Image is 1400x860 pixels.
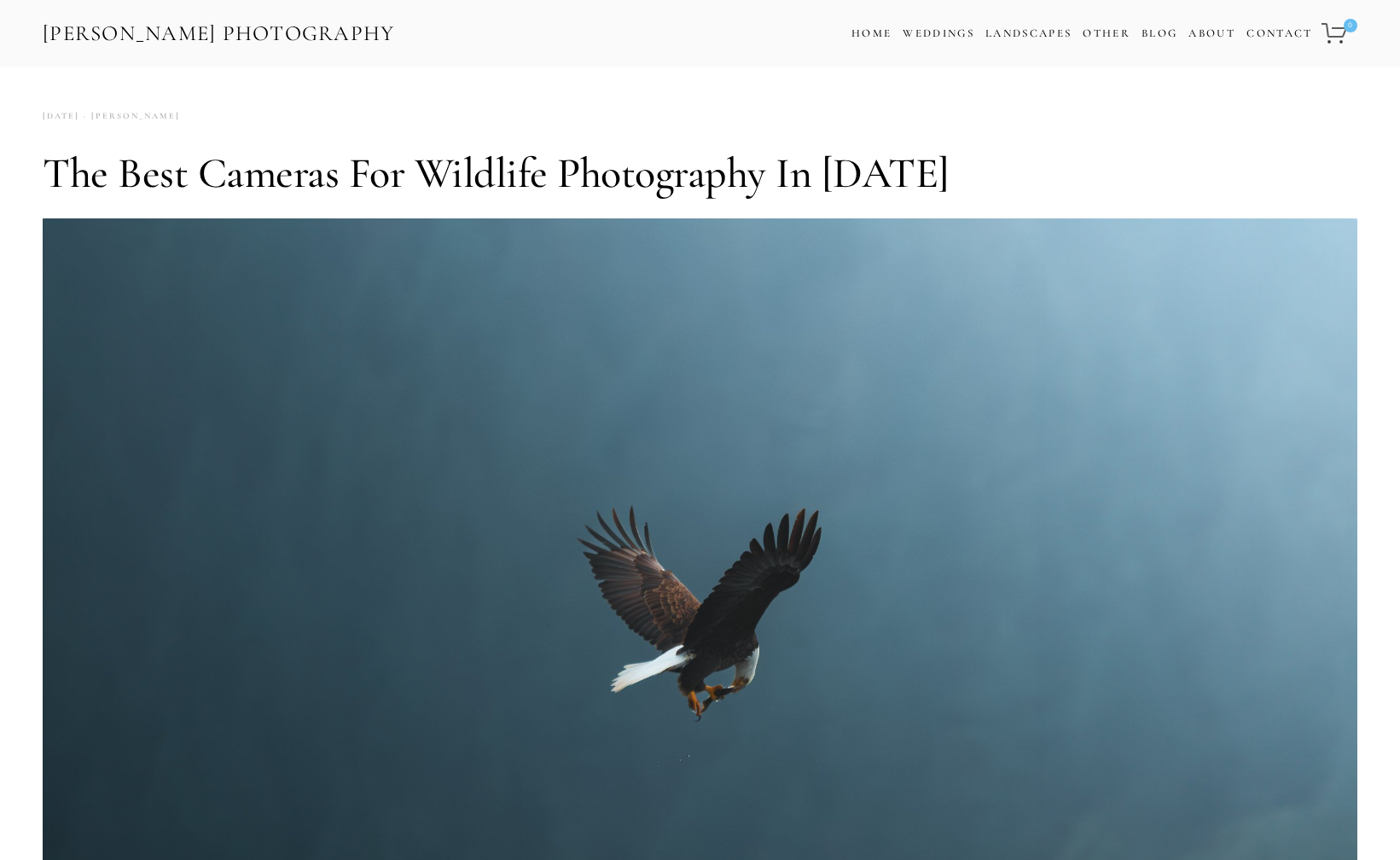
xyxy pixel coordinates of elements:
[1319,13,1359,54] a: 0 items in cart
[1246,21,1312,46] a: Contact
[851,21,892,46] a: Home
[1344,19,1357,32] span: 0
[43,105,79,128] time: [DATE]
[1083,26,1130,40] a: Other
[903,26,974,40] a: Weddings
[985,26,1072,40] a: Landscapes
[1188,21,1235,46] a: About
[79,105,180,128] a: [PERSON_NAME]
[41,15,397,53] a: [PERSON_NAME] Photography
[43,148,1357,199] h1: The Best Cameras for Wildlife Photography in [DATE]
[1141,21,1177,46] a: Blog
